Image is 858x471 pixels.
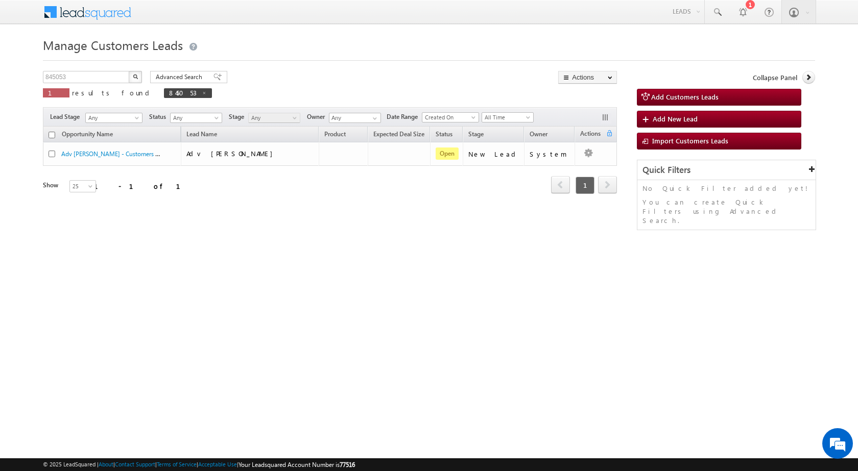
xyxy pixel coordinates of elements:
[248,113,300,123] a: Any
[468,130,484,138] span: Stage
[598,177,617,193] a: next
[329,113,381,123] input: Type to Search
[43,181,61,190] div: Show
[530,130,547,138] span: Owner
[133,74,138,79] img: Search
[482,113,531,122] span: All Time
[229,112,248,121] span: Stage
[598,176,617,193] span: next
[157,461,197,467] a: Terms of Service
[171,113,219,122] span: Any
[463,129,489,142] a: Stage
[652,136,728,145] span: Import Customers Leads
[642,184,811,193] p: No Quick Filter added yet!
[57,129,118,142] a: Opportunity Name
[431,129,458,142] a: Status
[61,149,171,158] a: Adv [PERSON_NAME] - Customers Leads
[43,37,183,53] span: Manage Customers Leads
[156,72,205,82] span: Advanced Search
[307,112,329,121] span: Owner
[340,461,355,468] span: 77516
[115,461,155,467] a: Contact Support
[170,113,222,123] a: Any
[69,180,96,192] a: 25
[422,113,475,122] span: Created On
[637,160,816,180] div: Quick Filters
[99,461,113,467] a: About
[149,112,170,121] span: Status
[753,73,797,82] span: Collapse Panel
[368,129,430,142] a: Expected Deal Size
[530,150,570,159] div: System
[387,112,422,121] span: Date Range
[94,180,193,192] div: 1 - 1 of 1
[558,71,617,84] button: Actions
[468,150,519,159] div: New Lead
[575,128,606,141] span: Actions
[249,113,297,122] span: Any
[576,177,594,194] span: 1
[181,129,222,142] span: Lead Name
[198,461,237,467] a: Acceptable Use
[482,112,534,122] a: All Time
[49,132,55,138] input: Check all records
[50,112,84,121] span: Lead Stage
[70,182,97,191] span: 25
[551,177,570,193] a: prev
[86,113,139,122] span: Any
[186,149,278,158] span: Adv [PERSON_NAME]
[651,92,719,101] span: Add Customers Leads
[551,176,570,193] span: prev
[642,197,811,225] p: You can create Quick Filters using Advanced Search.
[324,130,346,138] span: Product
[169,88,197,97] span: 845053
[239,461,355,468] span: Your Leadsquared Account Number is
[72,88,153,97] span: results found
[367,113,380,123] a: Show All Items
[85,113,142,123] a: Any
[653,114,698,123] span: Add New Lead
[62,130,113,138] span: Opportunity Name
[373,130,424,138] span: Expected Deal Size
[43,460,355,469] span: © 2025 LeadSquared | | | | |
[422,112,479,122] a: Created On
[436,147,459,160] span: Open
[48,88,64,97] span: 1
